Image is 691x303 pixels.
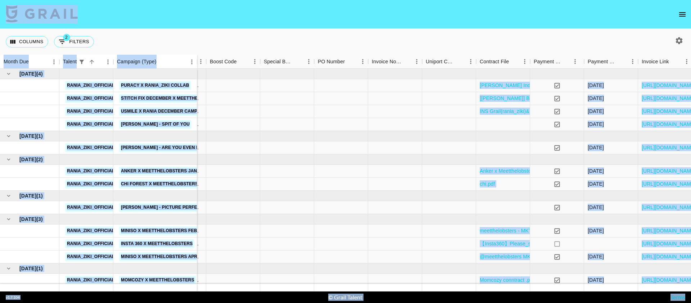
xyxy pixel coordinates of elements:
[293,56,303,67] button: Sort
[588,204,604,211] div: 02/06/2025
[509,56,519,67] button: Sort
[627,56,638,67] button: Menu
[65,180,116,189] a: rania_ziki_official
[119,94,223,103] a: Stitch Fix December x Meetthelobsters
[157,57,167,67] button: Sort
[426,55,455,69] div: Uniport Contact Email
[519,56,530,67] button: Menu
[401,56,411,67] button: Sort
[29,57,39,67] button: Sort
[480,95,660,102] a: [[PERSON_NAME]] BDB x Stitch Fix - Winter AO 2025 - ITS - INSTAGRAM.pdf
[588,55,617,69] div: Payment Sent Date
[63,34,70,41] span: 2
[476,55,530,69] div: Contract File
[411,56,422,67] button: Menu
[588,108,604,115] div: 17/01/2025
[36,156,43,163] span: ( 2 )
[119,107,210,116] a: Usmile x Rania December Campaign
[6,36,48,48] button: Select columns
[480,167,544,175] a: Anker x Meetthelobsters.pdf
[6,295,20,300] div: v 1.7.104
[480,82,624,89] a: [PERSON_NAME] Individual Influencer Agreement.docx (1).pdf
[19,70,36,77] span: [DATE]
[77,57,87,67] button: Show filters
[54,36,94,48] button: Show filters
[65,81,116,90] a: rania_ziki_official
[59,55,113,69] div: Talent
[65,203,116,212] a: rania_ziki_official
[63,55,77,69] div: Talent
[642,55,669,69] div: Invoice Link
[357,56,368,67] button: Menu
[588,144,604,151] div: 12/02/2025
[480,108,633,115] a: INS Grail(rania_ziki)& usmile Talent Cooperation Agreement (1).pdf
[65,252,116,261] a: rania_ziki_official
[4,69,14,79] button: hide children
[562,56,572,67] button: Sort
[186,56,197,67] button: Menu
[617,56,627,67] button: Sort
[65,239,116,248] a: rania_ziki_official
[119,180,216,189] a: Chi Forest x Meetthelobsters [DATE]
[480,55,509,69] div: Contract File
[588,180,604,187] div: 04/04/2025
[49,56,59,67] button: Menu
[455,56,465,67] button: Sort
[65,276,116,285] a: rania_ziki_official
[65,167,116,176] a: rania_ziki_official
[19,156,36,163] span: [DATE]
[588,95,604,102] div: 24/02/2025
[4,191,14,201] button: hide children
[588,167,604,175] div: 09/04/2025
[119,276,196,285] a: Momcozy x Meetthelobsters
[670,294,685,300] a: Terms
[314,55,368,69] div: PO Number
[36,132,43,140] span: ( 1 )
[675,7,690,22] button: open drawer
[4,263,14,273] button: hide children
[119,143,210,152] a: [PERSON_NAME] - Are You Even Real
[19,192,36,199] span: [DATE]
[4,214,14,224] button: hide children
[372,55,401,69] div: Invoice Notes
[345,56,355,67] button: Sort
[36,265,43,272] span: ( 1 )
[328,294,362,301] div: © Grail Talent
[260,55,314,69] div: Special Booking Type
[119,203,205,212] a: [PERSON_NAME] - Picture Perfect
[249,56,260,67] button: Menu
[318,55,345,69] div: PO Number
[669,56,679,67] button: Sort
[36,216,43,223] span: ( 3 )
[584,55,638,69] div: Payment Sent Date
[117,55,157,69] div: Campaign (Type)
[119,239,194,248] a: Insta 360 x Meetthelobsters
[480,240,619,247] a: 【Insta360】Please_sign：美元-1400000HT2024121322.pdf
[65,94,116,103] a: rania_ziki_official
[368,55,422,69] div: Invoice Notes
[264,55,293,69] div: Special Booking Type
[19,216,36,223] span: [DATE]
[65,107,116,116] a: rania_ziki_official
[422,55,476,69] div: Uniport Contact Email
[65,226,116,235] a: rania_ziki_official
[113,55,197,69] div: Campaign (Type)
[119,167,211,176] a: Anker x Meetthelobsters January
[465,56,476,67] button: Menu
[534,55,562,69] div: Payment Sent
[119,252,203,261] a: Miniso x Meetthelobsters April
[206,55,260,69] div: Boost Code
[588,82,604,89] div: 21/01/2025
[480,276,534,284] a: Momcozy conntract .pdf
[588,121,604,128] div: 08/01/2025
[65,120,116,129] a: rania_ziki_official
[6,5,78,22] img: Grail Talent
[119,81,191,90] a: Puracy x Rania_ziki Collab
[103,56,113,67] button: Menu
[303,56,314,67] button: Menu
[480,180,495,187] a: chi.pdf
[36,192,43,199] span: ( 1 )
[195,56,206,67] button: Menu
[36,70,43,77] span: ( 4 )
[152,55,206,69] div: Video Link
